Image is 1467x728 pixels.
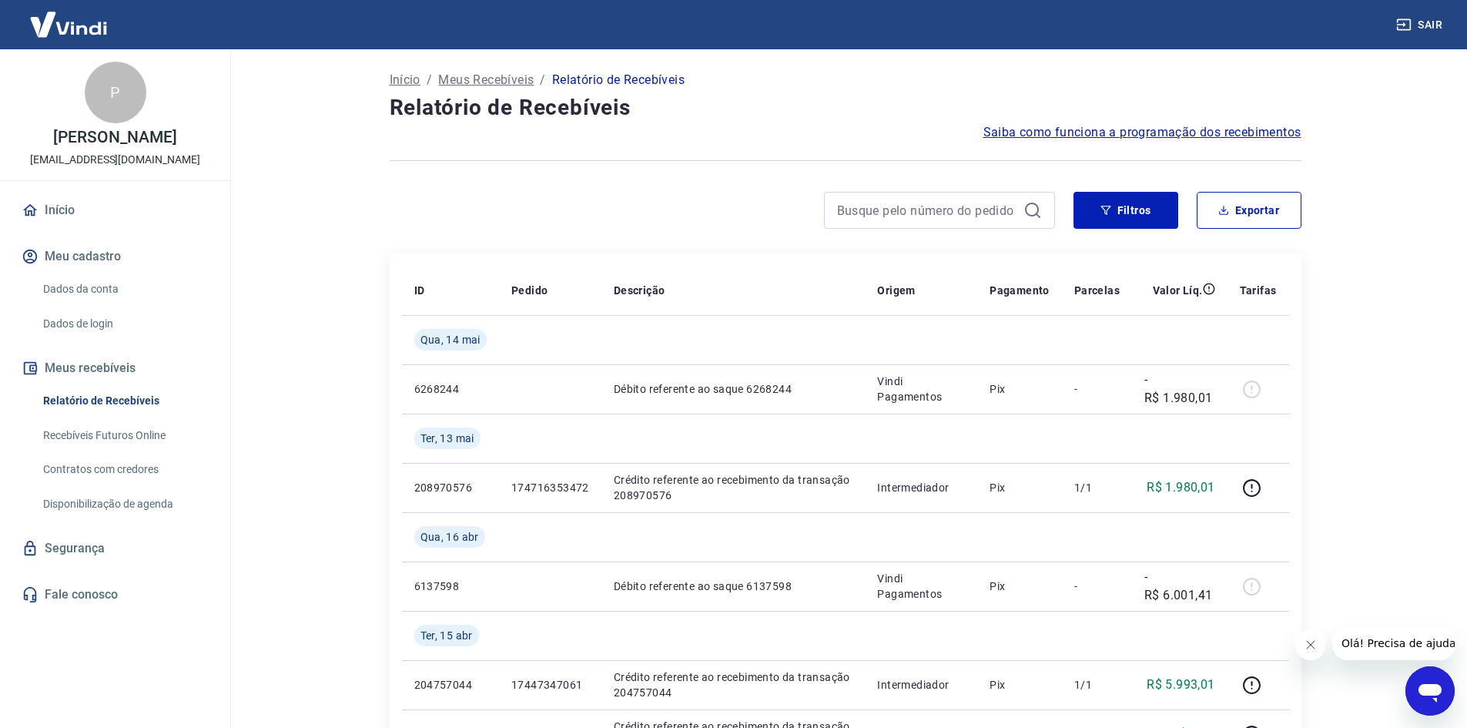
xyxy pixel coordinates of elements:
a: Recebíveis Futuros Online [37,420,212,451]
p: Crédito referente ao recebimento da transação 208970576 [614,472,853,503]
p: [EMAIL_ADDRESS][DOMAIN_NAME] [30,152,200,168]
img: Vindi [18,1,119,48]
p: Débito referente ao saque 6268244 [614,381,853,397]
p: 208970576 [414,480,487,495]
a: Contratos com credores [37,454,212,485]
p: / [427,71,432,89]
p: 17447347061 [511,677,589,693]
p: Pagamento [990,283,1050,298]
a: Saiba como funciona a programação dos recebimentos [983,123,1301,142]
p: [PERSON_NAME] [53,129,176,146]
a: Dados da conta [37,273,212,305]
p: ID [414,283,425,298]
p: 1/1 [1074,480,1120,495]
p: / [540,71,545,89]
a: Fale conosco [18,578,212,612]
p: - [1074,579,1120,594]
iframe: Fechar mensagem [1295,629,1326,660]
p: Pix [990,381,1050,397]
span: Qua, 14 mai [420,332,481,347]
p: Intermediador [877,677,965,693]
button: Meus recebíveis [18,351,212,385]
p: R$ 5.993,01 [1147,676,1214,694]
p: -R$ 1.980,01 [1144,371,1215,408]
button: Exportar [1197,192,1301,229]
iframe: Botão para abrir a janela de mensagens [1405,666,1455,716]
p: 204757044 [414,677,487,693]
p: Pix [990,579,1050,594]
p: 1/1 [1074,677,1120,693]
span: Qua, 16 abr [420,529,479,545]
button: Meu cadastro [18,240,212,273]
p: Parcelas [1074,283,1120,298]
p: Tarifas [1240,283,1277,298]
p: Pix [990,677,1050,693]
h4: Relatório de Recebíveis [390,92,1301,123]
a: Segurança [18,532,212,565]
a: Dados de login [37,308,212,340]
p: Débito referente ao saque 6137598 [614,579,853,594]
p: R$ 1.980,01 [1147,478,1214,497]
a: Início [18,193,212,227]
span: Olá! Precisa de ajuda? [9,11,129,23]
button: Filtros [1073,192,1178,229]
p: Vindi Pagamentos [877,374,965,404]
p: Vindi Pagamentos [877,571,965,602]
a: Início [390,71,420,89]
a: Meus Recebíveis [438,71,534,89]
p: Relatório de Recebíveis [552,71,685,89]
iframe: Mensagem da empresa [1332,626,1455,660]
span: Ter, 13 mai [420,431,474,446]
p: Origem [877,283,915,298]
div: P [85,62,146,123]
p: 6268244 [414,381,487,397]
p: Crédito referente ao recebimento da transação 204757044 [614,669,853,700]
p: Valor Líq. [1153,283,1203,298]
p: 174716353472 [511,480,589,495]
a: Relatório de Recebíveis [37,385,212,417]
p: Pedido [511,283,548,298]
input: Busque pelo número do pedido [837,199,1017,222]
p: -R$ 6.001,41 [1144,568,1215,605]
p: 6137598 [414,579,487,594]
p: Pix [990,480,1050,495]
a: Disponibilização de agenda [37,488,212,520]
span: Ter, 15 abr [420,628,473,643]
p: - [1074,381,1120,397]
p: Descrição [614,283,665,298]
button: Sair [1393,11,1449,39]
p: Intermediador [877,480,965,495]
